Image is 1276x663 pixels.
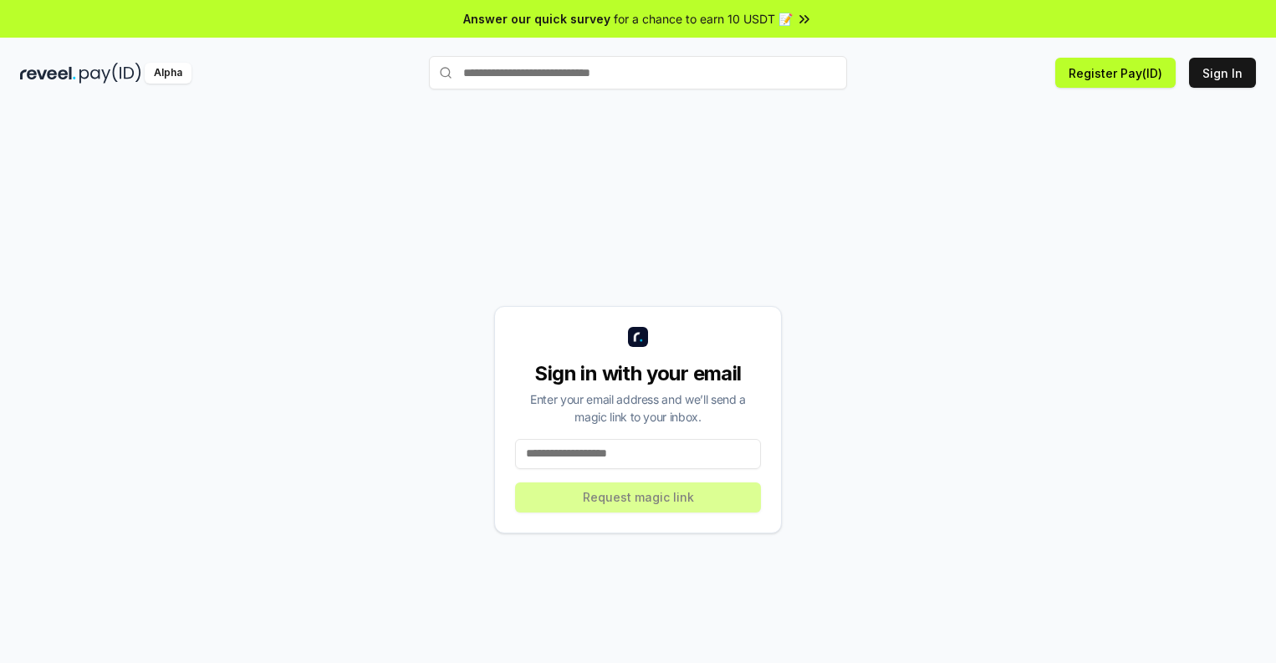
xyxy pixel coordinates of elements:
span: for a chance to earn 10 USDT 📝 [614,10,793,28]
img: reveel_dark [20,63,76,84]
div: Alpha [145,63,191,84]
button: Register Pay(ID) [1055,58,1176,88]
img: logo_small [628,327,648,347]
img: pay_id [79,63,141,84]
div: Sign in with your email [515,360,761,387]
div: Enter your email address and we’ll send a magic link to your inbox. [515,390,761,426]
span: Answer our quick survey [463,10,610,28]
button: Sign In [1189,58,1256,88]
